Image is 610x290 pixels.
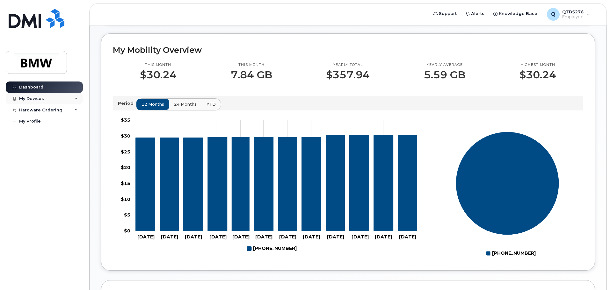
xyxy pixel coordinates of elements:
span: Alerts [471,11,484,17]
g: Series [456,131,559,235]
p: Yearly average [424,62,465,67]
p: Yearly total [326,62,370,67]
p: $357.94 [326,69,370,81]
tspan: $10 [121,196,130,202]
g: 805-358-8936 [247,243,297,254]
tspan: [DATE] [255,234,272,240]
iframe: Messenger Launcher [582,262,605,285]
tspan: $0 [124,228,130,234]
p: 7.84 GB [231,69,272,81]
p: Period [118,100,136,106]
tspan: [DATE] [232,234,250,240]
span: QTB5276 [562,9,584,14]
tspan: [DATE] [399,234,416,240]
span: Knowledge Base [499,11,537,17]
tspan: [DATE] [327,234,344,240]
tspan: [DATE] [303,234,320,240]
tspan: [DATE] [352,234,369,240]
tspan: $35 [121,117,130,123]
tspan: [DATE] [185,234,202,240]
tspan: $30 [121,133,130,138]
tspan: $25 [121,149,130,154]
a: Support [429,7,461,20]
span: 24 months [174,101,197,107]
a: Alerts [461,7,489,20]
tspan: [DATE] [279,234,296,240]
p: Highest month [519,62,556,67]
tspan: [DATE] [137,234,155,240]
p: $30.24 [519,69,556,81]
tspan: $5 [124,212,130,218]
div: QTB5276 [542,8,595,21]
a: Knowledge Base [489,7,542,20]
tspan: [DATE] [375,234,392,240]
p: 5.59 GB [424,69,465,81]
span: YTD [207,101,216,107]
span: Support [439,11,457,17]
p: This month [140,62,177,67]
tspan: [DATE] [209,234,227,240]
tspan: $20 [121,165,130,170]
span: Employee [562,14,584,19]
h2: My Mobility Overview [113,45,583,55]
g: 805-358-8936 [136,135,417,231]
p: $30.24 [140,69,177,81]
g: Chart [456,131,559,258]
tspan: $15 [121,180,130,186]
span: Q [551,11,556,18]
g: Legend [486,248,536,259]
g: Legend [247,243,297,254]
g: Chart [121,117,419,254]
tspan: [DATE] [161,234,178,240]
p: This month [231,62,272,67]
